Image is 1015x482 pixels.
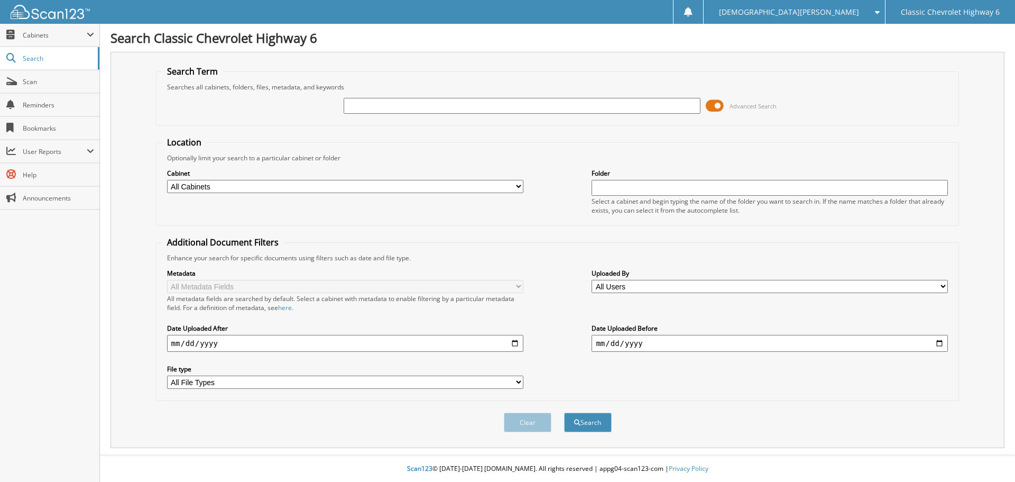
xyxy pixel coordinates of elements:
[100,456,1015,482] div: © [DATE]-[DATE] [DOMAIN_NAME]. All rights reserved | appg04-scan123-com |
[407,464,432,473] span: Scan123
[592,269,948,278] label: Uploaded By
[23,31,87,40] span: Cabinets
[162,153,954,162] div: Optionally limit your search to a particular cabinet or folder
[719,9,859,15] span: [DEMOGRAPHIC_DATA][PERSON_NAME]
[730,102,777,110] span: Advanced Search
[167,365,523,374] label: File type
[504,413,551,432] button: Clear
[162,137,207,148] legend: Location
[167,269,523,278] label: Metadata
[23,147,87,156] span: User Reports
[167,335,523,352] input: start
[162,66,223,77] legend: Search Term
[23,77,94,86] span: Scan
[278,303,292,312] a: here
[592,169,948,178] label: Folder
[23,54,93,63] span: Search
[110,29,1004,47] h1: Search Classic Chevrolet Highway 6
[592,335,948,352] input: end
[23,194,94,203] span: Announcements
[669,464,708,473] a: Privacy Policy
[23,124,94,133] span: Bookmarks
[162,83,954,92] div: Searches all cabinets, folders, files, metadata, and keywords
[564,413,612,432] button: Search
[167,294,523,312] div: All metadata fields are searched by default. Select a cabinet with metadata to enable filtering b...
[592,324,948,333] label: Date Uploaded Before
[162,253,954,262] div: Enhance your search for specific documents using filters such as date and file type.
[167,324,523,333] label: Date Uploaded After
[592,197,948,215] div: Select a cabinet and begin typing the name of the folder you want to search in. If the name match...
[901,9,1000,15] span: Classic Chevrolet Highway 6
[162,237,284,248] legend: Additional Document Filters
[23,170,94,179] span: Help
[11,5,90,19] img: scan123-logo-white.svg
[167,169,523,178] label: Cabinet
[23,101,94,110] span: Reminders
